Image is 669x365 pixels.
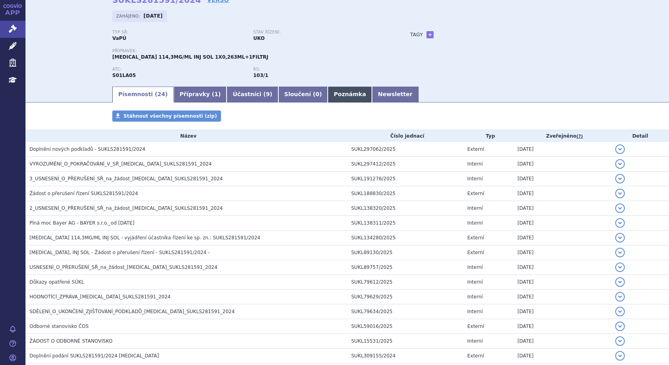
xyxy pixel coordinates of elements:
[29,338,112,344] span: ŽÁDOST O ODBORNÉ STANOVISKO
[315,91,319,97] span: 0
[144,13,163,19] strong: [DATE]
[615,351,625,361] button: detail
[116,13,141,19] span: Zahájeno:
[513,130,611,142] th: Zveřejněno
[29,250,209,255] span: EYLEA, INJ SOL - Žádost o přerušení řízení - SUKLS281591/2024 -
[347,186,463,201] td: SUKL188830/2025
[615,248,625,257] button: detail
[577,134,583,139] abbr: (?)
[513,231,611,245] td: [DATE]
[112,110,221,122] a: Stáhnout všechny písemnosti (zip)
[467,161,483,167] span: Interní
[615,144,625,154] button: detail
[112,54,268,60] span: [MEDICAL_DATA] 114,3MG/ML INJ SOL 1X0,263ML+1FILTRJ
[615,336,625,346] button: detail
[615,233,625,243] button: detail
[467,324,484,329] span: Externí
[347,334,463,349] td: SUKL15531/2025
[615,174,625,183] button: detail
[123,113,217,119] span: Stáhnout všechny písemnosti (zip)
[426,31,434,38] a: +
[29,324,89,329] span: Odborné stanovisko ČOS
[29,264,217,270] span: USNESENÍ_O_PŘERUŠENÍ_SŘ_na_žádost_EYLEA_SUKLS281591_2024
[112,30,245,35] p: Typ SŘ:
[467,176,483,182] span: Interní
[112,87,174,103] a: Písemnosti (24)
[347,245,463,260] td: SUKL89130/2025
[29,176,223,182] span: 3_USNESENÍ_O_PŘERUŠENÍ_SŘ_na_žádost_EYLEA_SUKLS281591_2024
[227,87,278,103] a: Účastníci (9)
[513,245,611,260] td: [DATE]
[467,294,483,300] span: Interní
[467,279,483,285] span: Interní
[29,146,145,152] span: Doplnění nových podkladů - SUKLS281591/2024
[347,142,463,157] td: SUKL297062/2025
[467,353,484,359] span: Externí
[29,161,212,167] span: VYROZUMĚNÍ_O_POKRAČOVÁNÍ_V_SŘ_EYLEA_SUKLS281591_2024
[112,67,245,72] p: ATC:
[29,191,138,196] span: Žádost o přerušení řízení SUKLS281591/2024
[615,292,625,302] button: detail
[174,87,227,103] a: Přípravky (1)
[328,87,372,103] a: Poznámka
[513,216,611,231] td: [DATE]
[467,205,483,211] span: Interní
[253,36,265,41] strong: UKO
[513,157,611,172] td: [DATE]
[513,201,611,216] td: [DATE]
[253,73,268,78] strong: látky k terapii věkem podmíněné makulární degenerace, lok.
[463,130,513,142] th: Typ
[615,218,625,228] button: detail
[157,91,165,97] span: 24
[29,205,223,211] span: 2_USNESENÍ_O_PŘERUŠENÍ_SŘ_na_žádost_EYLEA_SUKLS281591_2024
[278,87,328,103] a: Sloučení (0)
[29,353,159,359] span: Doplnění podání SUKLS281591/2024 EYLEA
[513,334,611,349] td: [DATE]
[513,290,611,304] td: [DATE]
[513,186,611,201] td: [DATE]
[467,250,484,255] span: Externí
[347,172,463,186] td: SUKL191276/2025
[25,130,347,142] th: Název
[615,307,625,316] button: detail
[467,146,484,152] span: Externí
[513,260,611,275] td: [DATE]
[253,67,386,72] p: RS:
[347,349,463,363] td: SUKL309155/2024
[372,87,419,103] a: Newsletter
[513,275,611,290] td: [DATE]
[347,201,463,216] td: SUKL138320/2025
[347,275,463,290] td: SUKL79612/2025
[266,91,270,97] span: 9
[112,36,126,41] strong: VaPÚ
[347,130,463,142] th: Číslo jednací
[112,73,136,78] strong: AFLIBERCEPT
[467,264,483,270] span: Interní
[29,220,134,226] span: Plná moc Bayer AG - BAYER s.r.o._od 1.4.2025
[513,349,611,363] td: [DATE]
[467,220,483,226] span: Interní
[253,30,386,35] p: Stav řízení:
[615,189,625,198] button: detail
[467,338,483,344] span: Interní
[29,235,260,241] span: EYLEA 114,3MG/ML INJ SOL - vyjádření účastníka řízení ke sp. zn.: SUKLS281591/2024
[615,203,625,213] button: detail
[467,191,484,196] span: Externí
[611,130,669,142] th: Detail
[347,231,463,245] td: SUKL134280/2025
[29,309,235,314] span: SDĚLENÍ_O_UKONČENÍ_ZJIŠŤOVÁNÍ_PODKLADŮ_EYLEA_SUKLS281591_2024
[347,216,463,231] td: SUKL138311/2025
[347,304,463,319] td: SUKL79634/2025
[513,142,611,157] td: [DATE]
[615,262,625,272] button: detail
[513,304,611,319] td: [DATE]
[615,159,625,169] button: detail
[410,30,423,39] h3: Tagy
[214,91,218,97] span: 1
[615,277,625,287] button: detail
[347,319,463,334] td: SUKL59016/2025
[513,172,611,186] td: [DATE]
[513,319,611,334] td: [DATE]
[112,49,394,53] p: Přípravek:
[29,294,171,300] span: HODNOTÍCÍ_ZPRÁVA_EYLEA_SUKLS281591_2024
